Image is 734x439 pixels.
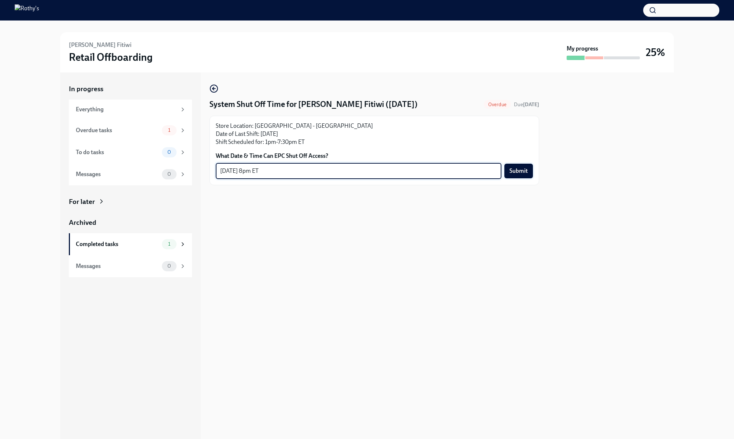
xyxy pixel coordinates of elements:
a: Completed tasks1 [69,233,192,255]
textarea: [DATE] 8pm ET [220,167,497,175]
a: For later [69,197,192,207]
h4: System Shut Off Time for [PERSON_NAME] Fitiwi ([DATE]) [210,99,418,110]
button: Submit [504,164,533,178]
p: Store Location: [GEOGRAPHIC_DATA] - [GEOGRAPHIC_DATA] Date of Last Shift: [DATE] Shift Scheduled ... [216,122,533,146]
span: 0 [163,171,175,177]
a: To do tasks0 [69,141,192,163]
div: To do tasks [76,148,159,156]
div: Completed tasks [76,240,159,248]
span: 1 [164,127,175,133]
h3: Retail Offboarding [69,51,153,64]
div: Everything [76,105,177,114]
a: Messages0 [69,255,192,277]
span: Due [514,101,539,108]
img: Rothy's [15,4,39,16]
span: October 2nd, 2025 09:00 [514,101,539,108]
a: Messages0 [69,163,192,185]
span: Submit [509,167,528,175]
div: For later [69,197,95,207]
div: Messages [76,170,159,178]
strong: [DATE] [523,101,539,108]
span: Overdue [484,102,511,107]
h3: 25% [646,46,665,59]
strong: My progress [567,45,598,53]
h6: [PERSON_NAME] Fitiwi [69,41,131,49]
a: In progress [69,84,192,94]
a: Overdue tasks1 [69,119,192,141]
a: Archived [69,218,192,227]
span: 0 [163,263,175,269]
a: Everything [69,100,192,119]
span: 1 [164,241,175,247]
label: What Date & Time Can EPC Shut Off Access? [216,152,533,160]
span: 0 [163,149,175,155]
div: Overdue tasks [76,126,159,134]
div: Messages [76,262,159,270]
